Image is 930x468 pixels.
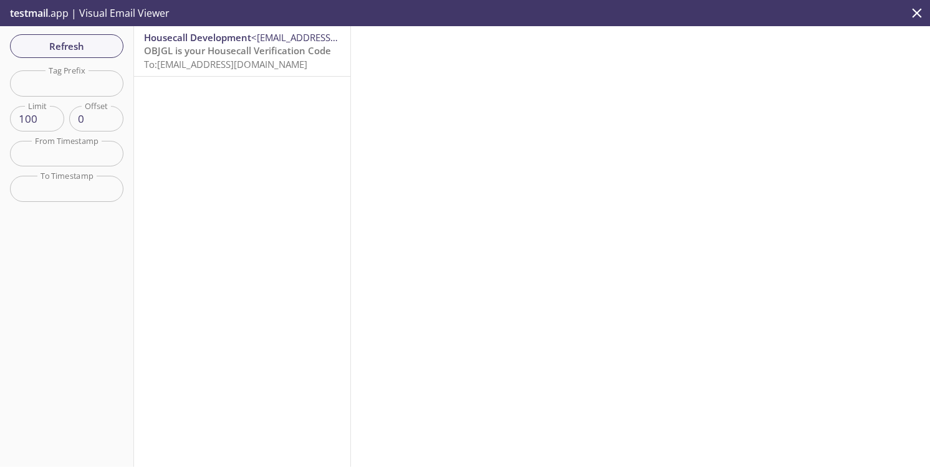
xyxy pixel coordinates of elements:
[20,38,113,54] span: Refresh
[134,26,350,77] nav: emails
[10,6,48,20] span: testmail
[134,26,350,76] div: Housecall Development<[EMAIL_ADDRESS][DOMAIN_NAME]>OBJGL is your Housecall Verification CodeTo:[E...
[144,31,251,44] span: Housecall Development
[144,58,307,70] span: To: [EMAIL_ADDRESS][DOMAIN_NAME]
[251,31,413,44] span: <[EMAIL_ADDRESS][DOMAIN_NAME]>
[10,34,123,58] button: Refresh
[144,44,331,57] span: OBJGL is your Housecall Verification Code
